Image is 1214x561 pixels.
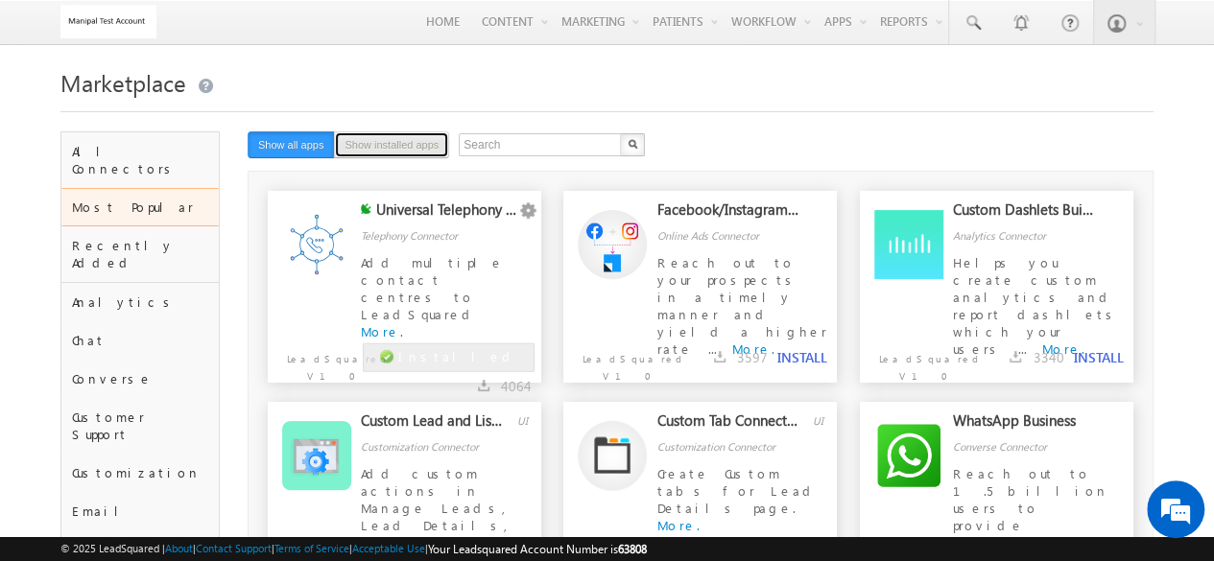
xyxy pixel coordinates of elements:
span: Add multiple contact centres to LeadSquared [361,254,504,322]
p: LeadSquared V1.0 [563,340,674,385]
span: Your Leadsquared Account Number is [428,542,647,556]
img: downloads [478,380,489,391]
img: Alternate Logo [282,421,351,490]
img: checking status [361,203,371,214]
img: downloads [714,351,726,362]
p: LeadSquared V1.0 [268,340,378,385]
div: Most Popular [61,188,218,226]
div: Facebook/Instagram Lead Ads [657,200,798,227]
div: Analytics [61,283,218,321]
div: Converse [61,360,218,398]
div: Email [61,492,218,530]
span: © 2025 LeadSquared | | | | | [60,540,647,558]
button: INSTALL [777,349,827,366]
span: 3597 [737,348,768,366]
span: Helps you create custom analytics and report dashlets which your users ... [953,254,1119,357]
a: Acceptable Use [352,542,425,554]
a: Terms of Service [274,542,349,554]
p: LeadSquared V1.0 [860,340,970,385]
div: All Connectors [61,132,218,188]
img: Alternate Logo [282,210,351,279]
a: Contact Support [196,542,272,554]
button: INSTALL [1073,349,1123,366]
img: Alternate Logo [874,210,943,279]
span: 3340 [1033,348,1063,366]
div: Custom Tab Connector [657,411,798,438]
img: Search [628,139,637,149]
span: Reach out to your prospects in a timely manner and yield a higher rate ... [657,254,827,357]
a: About [165,542,193,554]
div: Recently Added [61,226,218,282]
a: More. [361,323,403,339]
div: Custom Lead and List Actions [361,411,502,438]
img: Alternate Logo [578,210,647,279]
span: Create Custom tabs for Lead Details page. [657,465,818,516]
div: Custom Dashlets Builder [953,200,1094,227]
span: Installed [398,348,517,364]
img: downloads [1010,351,1021,362]
div: Customer Support [61,398,218,454]
div: Customization [61,454,218,492]
a: More. [657,517,700,533]
span: 4064 [501,377,532,395]
button: Show all apps [248,131,335,158]
div: WhatsApp Business [953,411,1094,438]
span: Marketplace [60,67,186,98]
img: Alternate Logo [578,420,647,490]
span: 63808 [618,542,647,556]
div: Universal Telephony Connector [376,200,517,227]
img: Alternate Logo [874,421,943,490]
div: Chat [61,321,218,360]
img: Custom Logo [60,5,156,38]
button: Show installed apps [334,131,449,158]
